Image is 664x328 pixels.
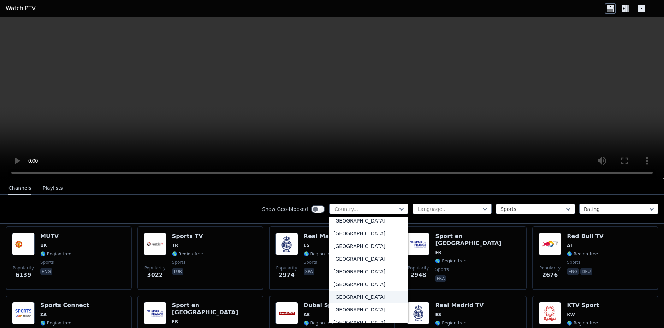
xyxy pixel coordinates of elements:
div: [GEOGRAPHIC_DATA] [329,227,408,240]
span: ZA [40,312,47,317]
span: FR [435,250,441,255]
p: deu [580,268,592,275]
span: 🌎 Region-free [40,251,71,257]
div: [GEOGRAPHIC_DATA] [329,240,408,253]
span: 🌎 Region-free [40,320,71,326]
span: sports [40,260,54,265]
div: [GEOGRAPHIC_DATA] [329,253,408,265]
img: Sports TV [144,233,166,255]
span: 🌎 Region-free [435,320,466,326]
span: 🌎 Region-free [172,251,203,257]
img: Sports Connect [12,302,35,324]
span: 2676 [542,271,558,279]
span: 🌎 Region-free [304,320,335,326]
span: ES [304,243,310,248]
span: FR [172,319,178,324]
button: Playlists [43,182,63,195]
h6: Red Bull TV [567,233,604,240]
img: Red Bull TV [539,233,561,255]
span: Popularity [276,265,297,271]
div: [GEOGRAPHIC_DATA] [329,278,408,291]
span: Popularity [13,265,34,271]
p: fra [435,275,446,282]
span: 6139 [16,271,31,279]
p: tur [172,268,183,275]
div: [GEOGRAPHIC_DATA] [329,265,408,278]
h6: MUTV [40,233,71,240]
img: MUTV [12,233,35,255]
span: Popularity [408,265,429,271]
span: 2948 [410,271,426,279]
span: sports [304,260,317,265]
a: WatchIPTV [6,4,36,13]
span: TR [172,243,178,248]
p: eng [40,268,52,275]
p: eng [567,268,579,275]
h6: Sport en [GEOGRAPHIC_DATA] [172,302,257,316]
span: sports [172,260,185,265]
h6: Sports TV [172,233,203,240]
span: 3022 [147,271,163,279]
div: [GEOGRAPHIC_DATA] [329,291,408,303]
span: Popularity [144,265,166,271]
span: KW [567,312,575,317]
div: [GEOGRAPHIC_DATA] [329,303,408,316]
span: 🌎 Region-free [567,320,598,326]
img: Sport en France [407,233,429,255]
div: [GEOGRAPHIC_DATA] [329,214,408,227]
img: KTV Sport [539,302,561,324]
span: 🌎 Region-free [567,251,598,257]
span: AT [567,243,573,248]
button: Channels [8,182,31,195]
h6: KTV Sport [567,302,599,309]
label: Show Geo-blocked [262,206,308,213]
span: ES [435,312,441,317]
h6: Real Madrid TV [435,302,484,309]
span: sports [567,260,580,265]
h6: Real Madrid TV [304,233,352,240]
span: 🌎 Region-free [435,258,466,264]
span: 2974 [279,271,295,279]
h6: Sports Connect [40,302,89,309]
p: spa [304,268,314,275]
span: AE [304,312,310,317]
h6: Dubai Sports 3 [304,302,351,309]
span: Popularity [539,265,561,271]
img: Sport en France [144,302,166,324]
img: Dubai Sports 3 [275,302,298,324]
span: UK [40,243,47,248]
h6: Sport en [GEOGRAPHIC_DATA] [435,233,520,247]
span: 🌎 Region-free [304,251,335,257]
span: sports [435,267,449,272]
img: Real Madrid TV [407,302,429,324]
img: Real Madrid TV [275,233,298,255]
